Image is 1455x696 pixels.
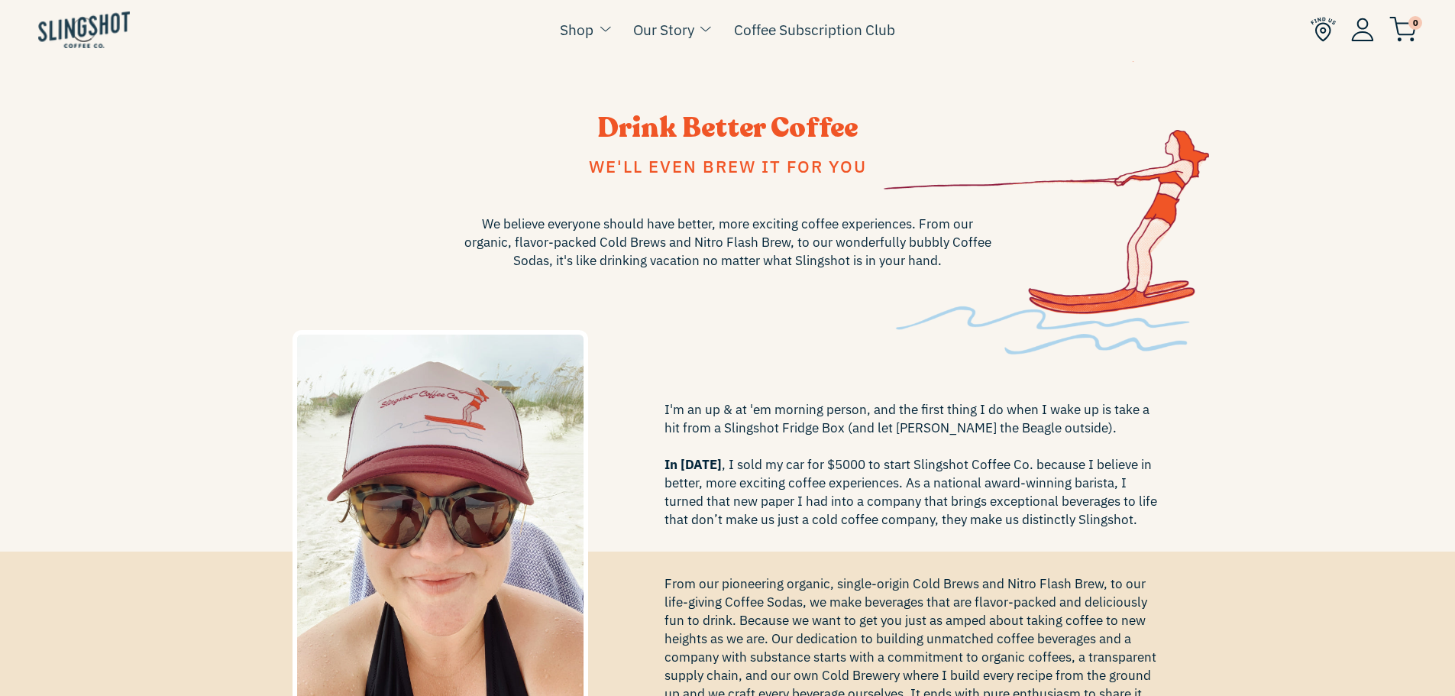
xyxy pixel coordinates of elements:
span: I'm an up & at 'em morning person, and the first thing I do when I wake up is take a hit from a S... [664,400,1163,529]
a: Shop [560,18,593,41]
span: We believe everyone should have better, more exciting coffee experiences. From our organic, flavo... [461,215,995,270]
img: cart [1389,17,1417,42]
span: In [DATE] [664,456,722,473]
span: Drink Better Coffee [597,109,858,147]
img: Account [1351,18,1374,41]
a: Our Story [633,18,694,41]
span: 0 [1408,16,1422,30]
span: We'll even brew it for you [589,155,867,177]
a: Coffee Subscription Club [734,18,895,41]
img: Find Us [1311,17,1336,42]
a: 0 [1389,20,1417,38]
img: skiabout-1636558702133_426x.png [884,61,1209,354]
